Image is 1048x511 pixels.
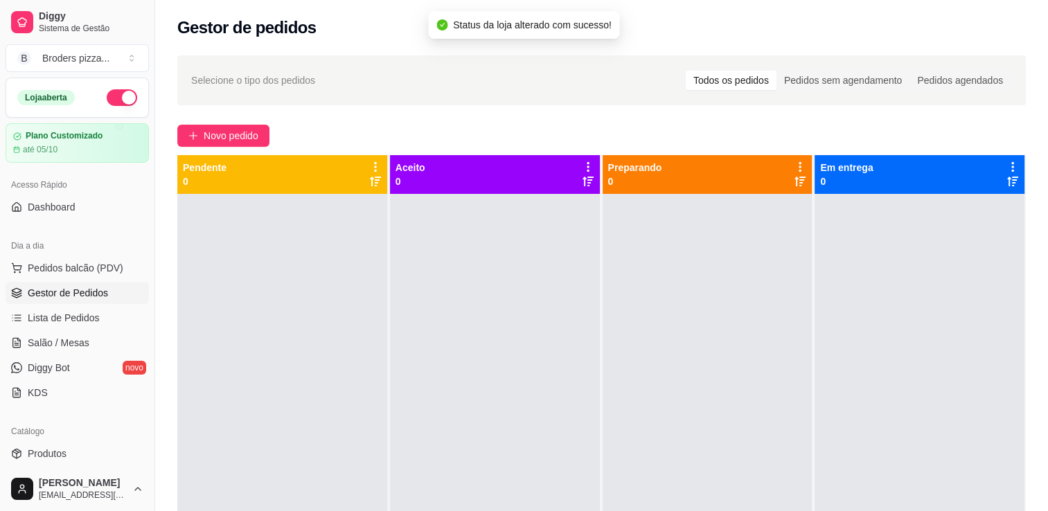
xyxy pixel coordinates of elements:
span: Lista de Pedidos [28,311,100,325]
span: [EMAIL_ADDRESS][DOMAIN_NAME] [39,490,127,501]
p: 0 [183,174,227,188]
p: 0 [820,174,873,188]
div: Loja aberta [17,90,75,105]
span: Pedidos balcão (PDV) [28,261,123,275]
span: Novo pedido [204,128,258,143]
a: Plano Customizadoaté 05/10 [6,123,149,163]
span: Status da loja alterado com sucesso! [453,19,612,30]
span: Diggy [39,10,143,23]
p: Pendente [183,161,227,174]
span: Gestor de Pedidos [28,286,108,300]
div: Catálogo [6,420,149,442]
span: [PERSON_NAME] [39,477,127,490]
a: DiggySistema de Gestão [6,6,149,39]
p: Preparando [608,161,662,174]
a: Gestor de Pedidos [6,282,149,304]
span: plus [188,131,198,141]
a: Lista de Pedidos [6,307,149,329]
p: 0 [608,174,662,188]
div: Pedidos sem agendamento [776,71,909,90]
p: 0 [396,174,425,188]
button: Novo pedido [177,125,269,147]
a: Produtos [6,442,149,465]
div: Todos os pedidos [686,71,776,90]
a: Diggy Botnovo [6,357,149,379]
span: KDS [28,386,48,400]
span: Diggy Bot [28,361,70,375]
button: Select a team [6,44,149,72]
span: Selecione o tipo dos pedidos [191,73,315,88]
article: Plano Customizado [26,131,103,141]
button: Alterar Status [107,89,137,106]
button: Pedidos balcão (PDV) [6,257,149,279]
a: KDS [6,382,149,404]
span: Produtos [28,447,66,460]
a: Salão / Mesas [6,332,149,354]
div: Pedidos agendados [909,71,1011,90]
article: até 05/10 [23,144,57,155]
div: Broders pizza ... [42,51,109,65]
span: check-circle [436,19,447,30]
div: Acesso Rápido [6,174,149,196]
p: Em entrega [820,161,873,174]
h2: Gestor de pedidos [177,17,317,39]
div: Dia a dia [6,235,149,257]
a: Dashboard [6,196,149,218]
button: [PERSON_NAME][EMAIL_ADDRESS][DOMAIN_NAME] [6,472,149,505]
span: Salão / Mesas [28,336,89,350]
span: Sistema de Gestão [39,23,143,34]
span: Dashboard [28,200,76,214]
span: B [17,51,31,65]
p: Aceito [396,161,425,174]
